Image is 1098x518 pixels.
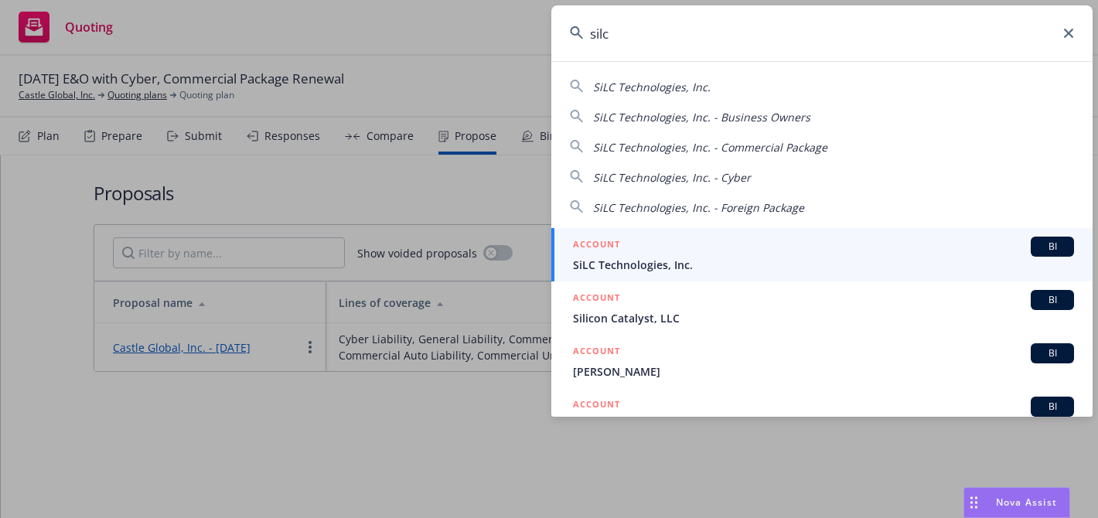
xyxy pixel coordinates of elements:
span: BI [1037,346,1068,360]
span: SiLC Technologies, Inc. [573,257,1074,273]
input: Search... [551,5,1093,61]
span: SiLC Technologies, Inc. - Business Owners [593,110,810,124]
span: [PERSON_NAME] [573,363,1074,380]
span: SiLC Technologies, Inc. - Commercial Package [593,140,827,155]
h5: ACCOUNT [573,237,620,255]
span: SiLC Technologies, Inc. - Cyber [593,170,751,185]
a: ACCOUNTBISiLC Technologies, Inc. [551,228,1093,281]
span: SiLC Technologies, Inc. [593,80,711,94]
span: SiLC Technologies, Inc. - Foreign Package [593,200,804,215]
span: BI [1037,293,1068,307]
h5: ACCOUNT [573,397,620,415]
a: ACCOUNTBISilicon Catalyst, LLC [551,281,1093,335]
span: BI [1037,240,1068,254]
button: Nova Assist [963,487,1070,518]
h5: ACCOUNT [573,343,620,362]
span: BI [1037,400,1068,414]
h5: ACCOUNT [573,290,620,308]
div: Drag to move [964,488,984,517]
span: Nova Assist [996,496,1057,509]
a: ACCOUNTBI[PERSON_NAME] [551,335,1093,388]
a: ACCOUNTBI [551,388,1093,441]
span: Silicon Catalyst, LLC [573,310,1074,326]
